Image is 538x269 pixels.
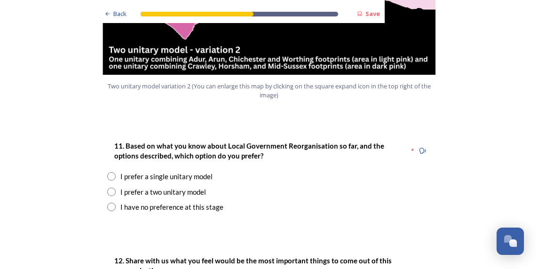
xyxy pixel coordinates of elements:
[365,9,380,18] strong: Save
[120,187,206,198] div: I prefer a two unitary model
[107,82,431,100] span: Two unitary model variation 2 (You can enlarge this map by clicking on the square expand icon in ...
[113,9,127,18] span: Back
[120,202,223,213] div: I have no preference at this stage
[114,142,386,160] strong: 11. Based on what you know about Local Government Reorganisation so far, and the options describe...
[497,228,524,255] button: Open Chat
[120,171,213,182] div: I prefer a single unitary model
